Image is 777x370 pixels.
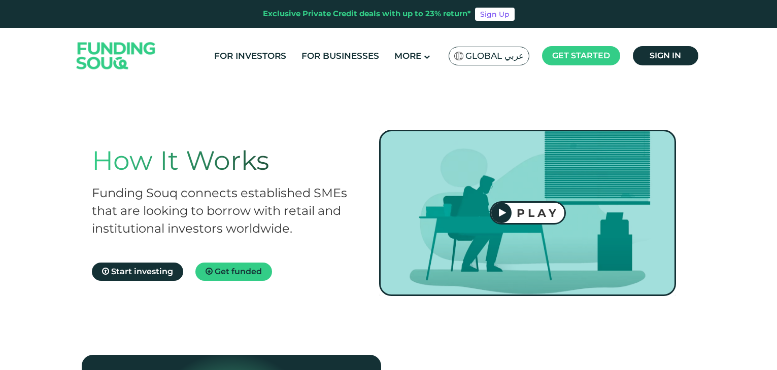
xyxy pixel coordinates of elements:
h1: How It Works [92,145,359,176]
span: Get started [552,51,610,60]
h2: Funding Souq connects established SMEs that are looking to borrow with retail and institutional i... [92,184,359,237]
a: Get funded [195,263,272,281]
img: Logo [66,30,166,82]
a: Sign in [633,46,698,65]
a: Sign Up [475,8,515,21]
a: For Investors [212,48,289,64]
span: More [394,51,421,61]
a: For Businesses [299,48,382,64]
div: PLAY [512,206,564,220]
a: Start investing [92,263,183,281]
span: Global عربي [465,50,524,62]
img: SA Flag [454,52,463,60]
span: Sign in [650,51,681,60]
button: PLAY [490,201,566,225]
span: Start investing [111,267,173,276]
span: Get funded [215,267,262,276]
div: Exclusive Private Credit deals with up to 23% return* [263,8,471,20]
